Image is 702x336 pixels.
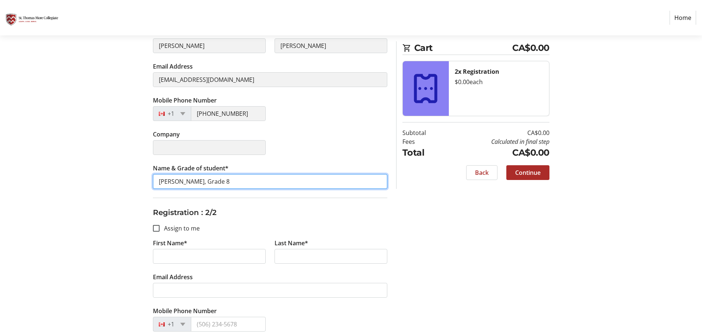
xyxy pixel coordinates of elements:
label: Name & Grade of student* [153,164,228,173]
td: Total [402,146,445,159]
button: Back [466,165,497,180]
label: Mobile Phone Number [153,96,217,105]
td: Calculated in final step [445,137,549,146]
label: Mobile Phone Number [153,306,217,315]
input: (506) 234-5678 [191,106,266,121]
strong: 2x Registration [455,67,499,76]
a: Home [670,11,696,25]
button: Continue [506,165,549,180]
td: Fees [402,137,445,146]
label: First Name* [153,239,187,247]
span: Cart [414,41,513,55]
label: Email Address [153,62,193,71]
span: Back [475,168,489,177]
td: CA$0.00 [445,146,549,159]
img: St. Thomas More Collegiate #2's Logo [6,3,58,32]
td: Subtotal [402,128,445,137]
label: Company [153,130,180,139]
label: Email Address [153,273,193,281]
label: Assign to me [160,224,200,233]
label: Last Name* [275,239,308,247]
span: Continue [515,168,541,177]
div: $0.00 each [455,77,543,86]
input: (506) 234-5678 [191,317,266,332]
td: CA$0.00 [445,128,549,137]
span: CA$0.00 [512,41,549,55]
h3: Registration : 2/2 [153,207,387,218]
